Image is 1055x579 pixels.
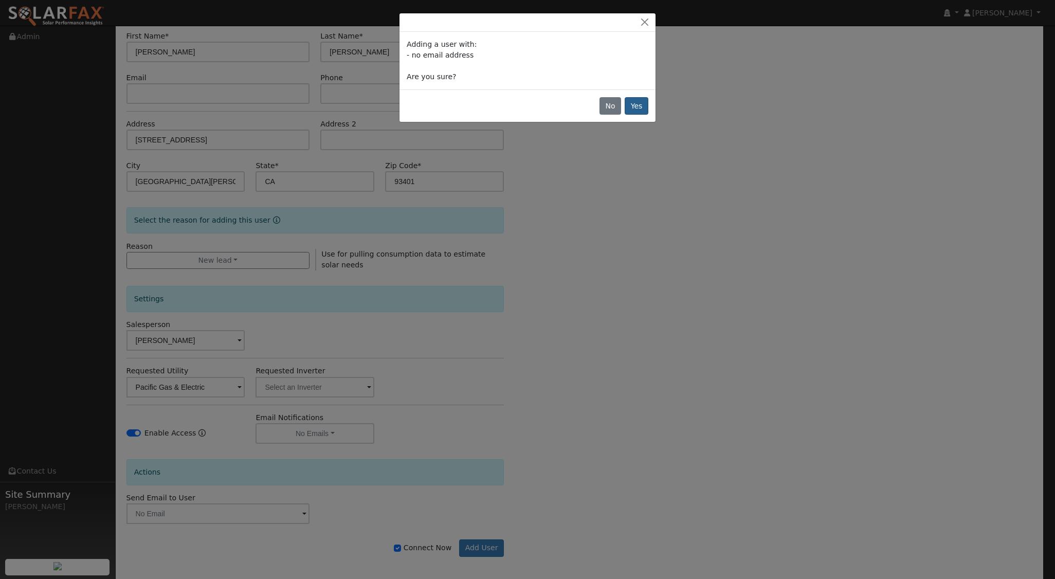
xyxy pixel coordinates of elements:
span: Are you sure? [407,73,456,81]
span: - no email address [407,51,474,59]
span: Adding a user with: [407,40,477,48]
button: Close [638,17,652,28]
button: Yes [625,97,648,115]
button: No [599,97,621,115]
